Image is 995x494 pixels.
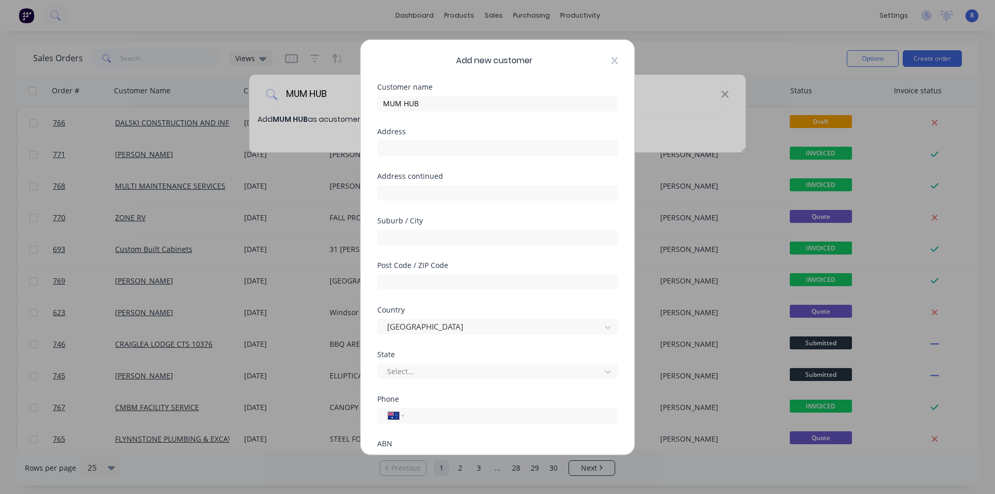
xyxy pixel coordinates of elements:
[377,351,618,358] div: State
[377,440,618,447] div: ABN
[377,173,618,180] div: Address continued
[377,306,618,314] div: Country
[377,83,618,91] div: Customer name
[377,128,618,135] div: Address
[377,262,618,269] div: Post Code / ZIP Code
[377,396,618,403] div: Phone
[377,217,618,224] div: Suburb / City
[456,54,533,67] span: Add new customer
